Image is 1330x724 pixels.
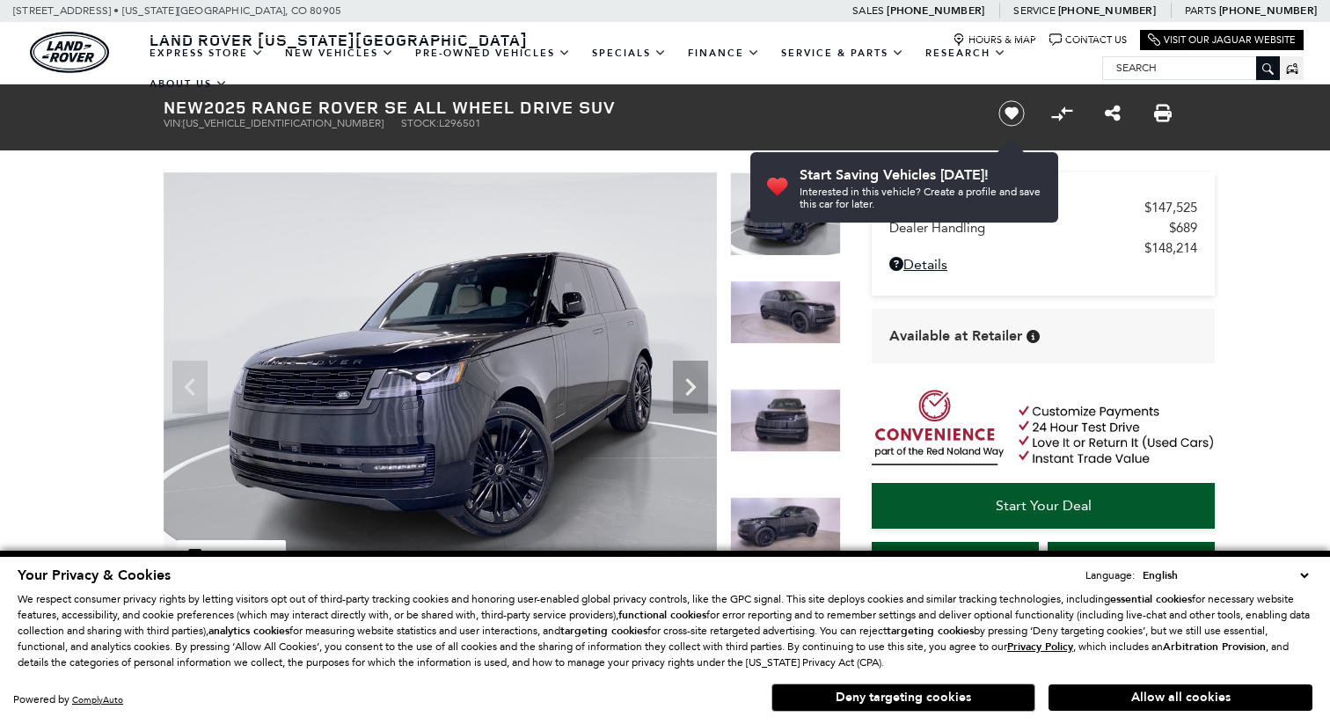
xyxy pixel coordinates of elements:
span: Start Your Deal [996,497,1092,514]
a: Service & Parts [771,38,915,69]
a: [PHONE_NUMBER] [887,4,984,18]
span: L296501 [439,117,481,129]
strong: Arbitration Provision [1163,640,1266,654]
h1: 2025 Range Rover SE All Wheel Drive SUV [164,98,968,117]
nav: Main Navigation [139,38,1102,99]
span: VIN: [164,117,183,129]
img: New 2025 Santorini Black LAND ROVER SE image 3 [730,389,841,452]
a: Finance [677,38,771,69]
a: Pre-Owned Vehicles [405,38,581,69]
button: Compare vehicle [1049,100,1075,127]
img: New 2025 Santorini Black LAND ROVER SE image 1 [164,172,717,588]
span: Service [1013,4,1055,17]
span: Land Rover [US_STATE][GEOGRAPHIC_DATA] [150,29,528,50]
div: Vehicle is in stock and ready for immediate delivery. Due to demand, availability is subject to c... [1027,330,1040,343]
a: New Vehicles [274,38,405,69]
div: (34) Photos [177,540,286,574]
a: Privacy Policy [1007,640,1073,653]
a: Dealer Handling $689 [889,220,1197,236]
strong: essential cookies [1110,592,1192,606]
span: Stock: [401,117,439,129]
a: Contact Us [1049,33,1127,47]
strong: targeting cookies [560,624,647,638]
select: Language Select [1138,567,1312,584]
u: Privacy Policy [1007,640,1073,654]
img: New 2025 Santorini Black LAND ROVER SE image 4 [730,497,841,560]
a: land-rover [30,32,109,73]
span: MSRP [889,200,1144,216]
a: Research [915,38,1017,69]
span: Dealer Handling [889,220,1169,236]
span: [US_VEHICLE_IDENTIFICATION_NUMBER] [183,117,384,129]
span: $147,525 [1144,200,1197,216]
a: [STREET_ADDRESS] • [US_STATE][GEOGRAPHIC_DATA], CO 80905 [13,4,341,17]
span: Available at Retailer [889,326,1022,346]
a: [PHONE_NUMBER] [1058,4,1156,18]
strong: New [164,95,204,119]
a: About Us [139,69,238,99]
div: Language: [1085,570,1135,581]
a: Land Rover [US_STATE][GEOGRAPHIC_DATA] [139,29,538,50]
a: Share this New 2025 Range Rover SE All Wheel Drive SUV [1105,103,1121,124]
a: Instant Trade Value [872,542,1039,588]
span: $148,214 [1144,240,1197,256]
a: MSRP $147,525 [889,200,1197,216]
div: Powered by [13,694,123,706]
strong: functional cookies [618,608,706,622]
strong: targeting cookies [887,624,974,638]
img: Land Rover [30,32,109,73]
strong: analytics cookies [208,624,289,638]
a: Specials [581,38,677,69]
a: Schedule Test Drive [1048,542,1215,588]
a: $148,214 [889,240,1197,256]
a: EXPRESS STORE [139,38,274,69]
a: [PHONE_NUMBER] [1219,4,1317,18]
img: New 2025 Santorini Black LAND ROVER SE image 1 [730,172,841,256]
a: Hours & Map [953,33,1036,47]
a: Start Your Deal [872,483,1215,529]
a: ComplyAuto [72,694,123,706]
a: Visit Our Jaguar Website [1148,33,1296,47]
button: Save vehicle [992,99,1031,128]
span: Parts [1185,4,1217,17]
button: Deny targeting cookies [771,684,1035,712]
input: Search [1103,57,1279,78]
img: New 2025 Santorini Black LAND ROVER SE image 2 [730,281,841,344]
p: We respect consumer privacy rights by letting visitors opt out of third-party tracking cookies an... [18,591,1312,670]
span: Your Privacy & Cookies [18,566,171,585]
span: $689 [1169,220,1197,236]
div: Next [673,361,708,413]
span: Sales [852,4,884,17]
button: Allow all cookies [1049,684,1312,711]
a: Print this New 2025 Range Rover SE All Wheel Drive SUV [1154,103,1172,124]
a: Details [889,256,1197,273]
